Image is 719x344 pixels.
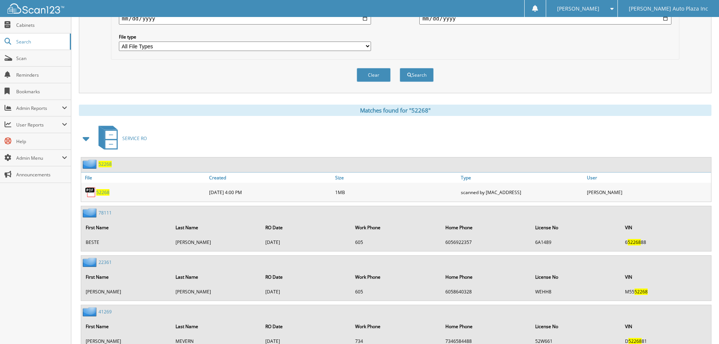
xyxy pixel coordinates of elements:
[333,173,459,183] a: Size
[82,285,171,298] td: [PERSON_NAME]
[8,3,64,14] img: scan123-logo-white.svg
[681,308,719,344] iframe: Chat Widget
[16,171,67,178] span: Announcements
[621,220,710,235] th: VIN
[172,236,261,248] td: [PERSON_NAME]
[83,208,99,218] img: folder2.png
[99,161,112,167] a: 52268
[172,269,261,285] th: Last Name
[262,236,351,248] td: [DATE]
[119,34,371,40] label: File type
[531,269,620,285] th: License No
[82,220,171,235] th: First Name
[99,309,112,315] a: 41269
[94,123,147,153] a: SERVICE RO
[621,319,710,334] th: VIN
[82,269,171,285] th: First Name
[207,173,333,183] a: Created
[99,210,112,216] a: 78111
[16,155,62,161] span: Admin Menu
[262,269,351,285] th: RO Date
[585,185,711,200] div: [PERSON_NAME]
[351,236,440,248] td: 605
[96,189,109,196] a: 52268
[79,105,711,116] div: Matches found for "52268"
[442,319,531,334] th: Home Phone
[82,236,171,248] td: BESTE
[629,6,708,11] span: [PERSON_NAME] Auto Plaza Inc
[83,159,99,169] img: folder2.png
[351,319,440,334] th: Work Phone
[172,285,261,298] td: [PERSON_NAME]
[333,185,459,200] div: 1MB
[16,55,67,62] span: Scan
[531,285,620,298] td: WEHH8
[585,173,711,183] a: User
[99,259,112,265] a: 22361
[621,269,710,285] th: VIN
[172,220,261,235] th: Last Name
[351,285,440,298] td: 605
[442,236,531,248] td: 6056922357
[357,68,391,82] button: Clear
[262,220,351,235] th: RO Date
[81,173,207,183] a: File
[351,269,440,285] th: Work Phone
[83,258,99,267] img: folder2.png
[531,236,620,248] td: 6A1489
[621,285,710,298] td: M55
[531,220,620,235] th: License No
[634,288,648,295] span: 52268
[400,68,434,82] button: Search
[262,319,351,334] th: RO Date
[557,6,599,11] span: [PERSON_NAME]
[82,319,171,334] th: First Name
[351,220,440,235] th: Work Phone
[621,236,710,248] td: 6 88
[85,187,96,198] img: PDF.png
[419,12,671,25] input: end
[459,173,585,183] a: Type
[442,269,531,285] th: Home Phone
[122,135,147,142] span: SERVICE RO
[459,185,585,200] div: scanned by [MAC_ADDRESS]
[442,220,531,235] th: Home Phone
[16,22,67,28] span: Cabinets
[628,239,641,245] span: 52268
[16,122,62,128] span: User Reports
[207,185,333,200] div: [DATE] 4:00 PM
[262,285,351,298] td: [DATE]
[16,88,67,95] span: Bookmarks
[16,105,62,111] span: Admin Reports
[16,72,67,78] span: Reminders
[16,138,67,145] span: Help
[119,12,371,25] input: start
[83,307,99,316] img: folder2.png
[16,39,66,45] span: Search
[531,319,620,334] th: License No
[172,319,261,334] th: Last Name
[442,285,531,298] td: 6058640328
